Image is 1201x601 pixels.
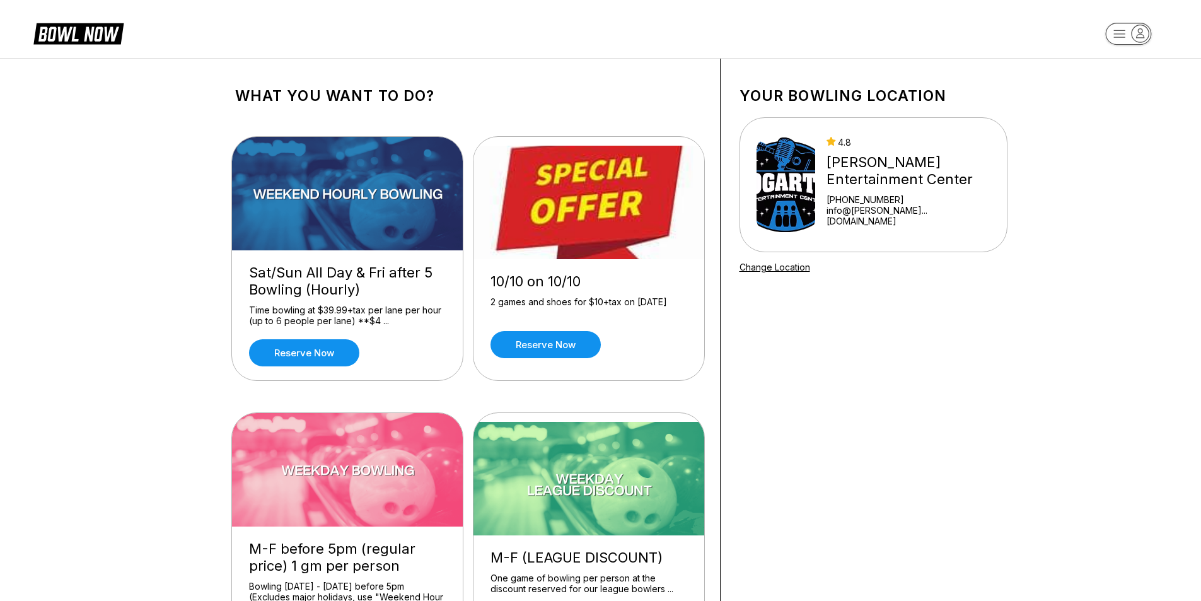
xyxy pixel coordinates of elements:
[827,137,990,148] div: 4.8
[827,154,990,188] div: [PERSON_NAME] Entertainment Center
[249,339,359,366] a: Reserve now
[473,422,705,535] img: M-F (LEAGUE DISCOUNT)
[490,296,687,318] div: 2 games and shoes for $10+tax on [DATE]
[490,573,687,595] div: One game of bowling per person at the discount reserved for our league bowlers ...
[490,331,601,358] a: Reserve now
[827,194,990,205] div: [PHONE_NUMBER]
[232,413,464,527] img: M-F before 5pm (regular price) 1 gm per person
[249,264,446,298] div: Sat/Sun All Day & Fri after 5 Bowling (Hourly)
[235,87,701,105] h1: What you want to do?
[740,262,810,272] a: Change Location
[249,540,446,575] div: M-F before 5pm (regular price) 1 gm per person
[740,87,1007,105] h1: Your bowling location
[757,137,815,232] img: Bogart's Entertainment Center
[490,273,687,290] div: 10/10 on 10/10
[473,146,705,259] img: 10/10 on 10/10
[232,137,464,250] img: Sat/Sun All Day & Fri after 5 Bowling (Hourly)
[490,549,687,566] div: M-F (LEAGUE DISCOUNT)
[249,305,446,327] div: Time bowling at $39.99+tax per lane per hour (up to 6 people per lane) **$4 ...
[827,205,990,226] a: info@[PERSON_NAME]...[DOMAIN_NAME]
